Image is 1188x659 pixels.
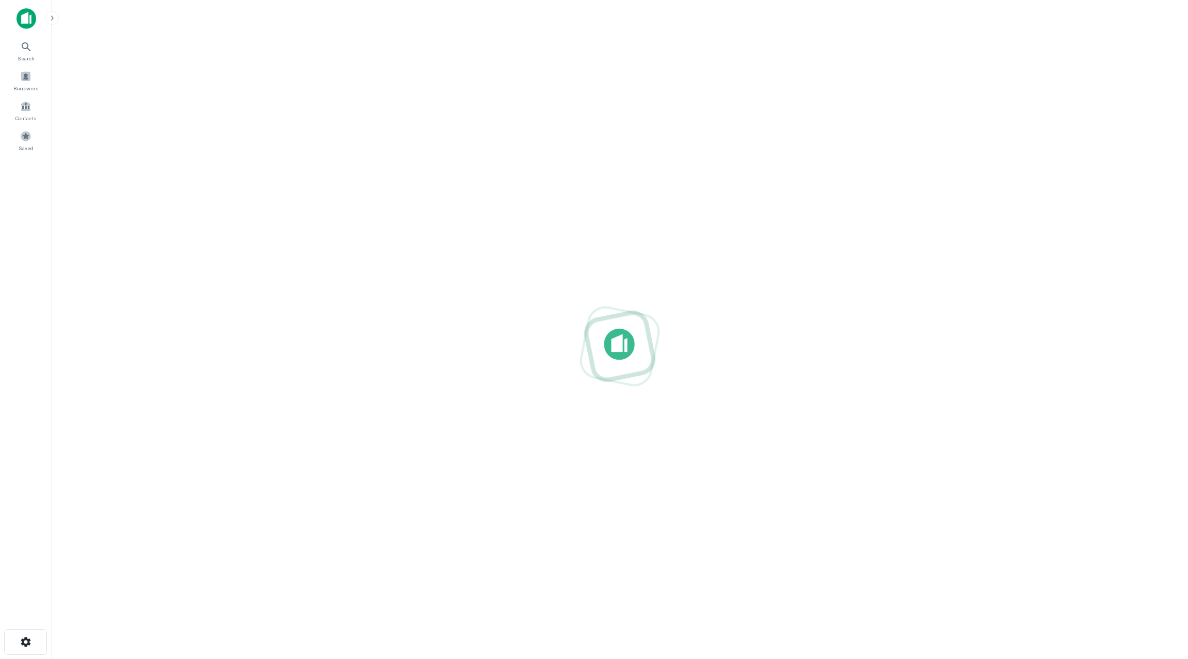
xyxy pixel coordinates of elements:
[15,114,36,122] span: Contacts
[13,84,38,92] span: Borrowers
[3,37,48,65] a: Search
[3,67,48,94] a: Borrowers
[3,97,48,124] a: Contacts
[19,144,34,152] span: Saved
[1136,576,1188,626] iframe: Chat Widget
[16,8,36,29] img: capitalize-icon.png
[18,54,35,62] span: Search
[3,126,48,154] a: Saved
